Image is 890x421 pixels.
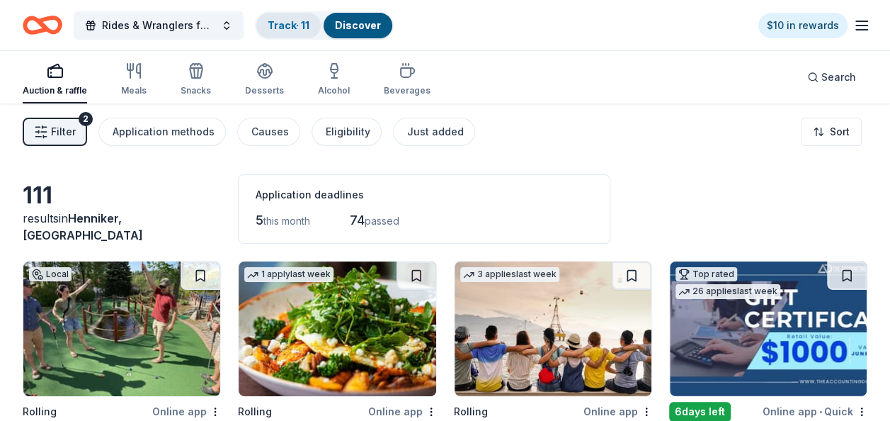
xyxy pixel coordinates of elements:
[460,267,559,282] div: 3 applies last week
[244,267,333,282] div: 1 apply last week
[113,123,215,140] div: Application methods
[23,181,221,210] div: 111
[326,123,370,140] div: Eligibility
[675,284,780,299] div: 26 applies last week
[268,19,309,31] a: Track· 11
[393,118,475,146] button: Just added
[256,186,593,203] div: Application deadlines
[256,213,263,228] span: 5
[318,57,350,103] button: Alcohol
[23,57,87,103] button: Auction & raffle
[583,403,652,420] div: Online app
[23,262,220,396] img: Image for Chuckster's Family Fun Park
[23,9,62,42] a: Home
[368,403,437,420] div: Online app
[670,262,867,396] img: Image for The Accounting Doctor
[102,17,215,34] span: Rides & Wranglers for MS
[23,118,87,146] button: Filter2
[121,85,147,96] div: Meals
[23,210,221,244] div: results
[23,403,57,420] div: Rolling
[255,11,394,40] button: Track· 11Discover
[312,118,382,146] button: Eligibility
[51,123,76,140] span: Filter
[318,85,350,96] div: Alcohol
[237,118,300,146] button: Causes
[335,19,381,31] a: Discover
[821,69,856,86] span: Search
[454,403,488,420] div: Rolling
[74,11,244,40] button: Rides & Wranglers for MS
[384,85,430,96] div: Beverages
[98,118,226,146] button: Application methods
[181,57,211,103] button: Snacks
[365,215,399,227] span: passed
[758,13,848,38] a: $10 in rewards
[23,85,87,96] div: Auction & raffle
[384,57,430,103] button: Beverages
[245,85,284,96] div: Desserts
[238,403,272,420] div: Rolling
[407,123,464,140] div: Just added
[121,57,147,103] button: Meals
[796,63,867,91] button: Search
[350,213,365,228] span: 74
[763,403,867,420] div: Online app Quick
[801,118,862,146] button: Sort
[251,123,289,140] div: Causes
[830,123,850,140] span: Sort
[263,215,310,227] span: this month
[79,112,93,126] div: 2
[245,57,284,103] button: Desserts
[23,211,143,242] span: in
[181,85,211,96] div: Snacks
[819,406,822,417] span: •
[23,211,143,242] span: Henniker, [GEOGRAPHIC_DATA]
[675,267,737,281] div: Top rated
[455,262,651,396] img: Image for Let's Roam
[29,267,72,281] div: Local
[239,262,435,396] img: Image for First Watch
[152,403,221,420] div: Online app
